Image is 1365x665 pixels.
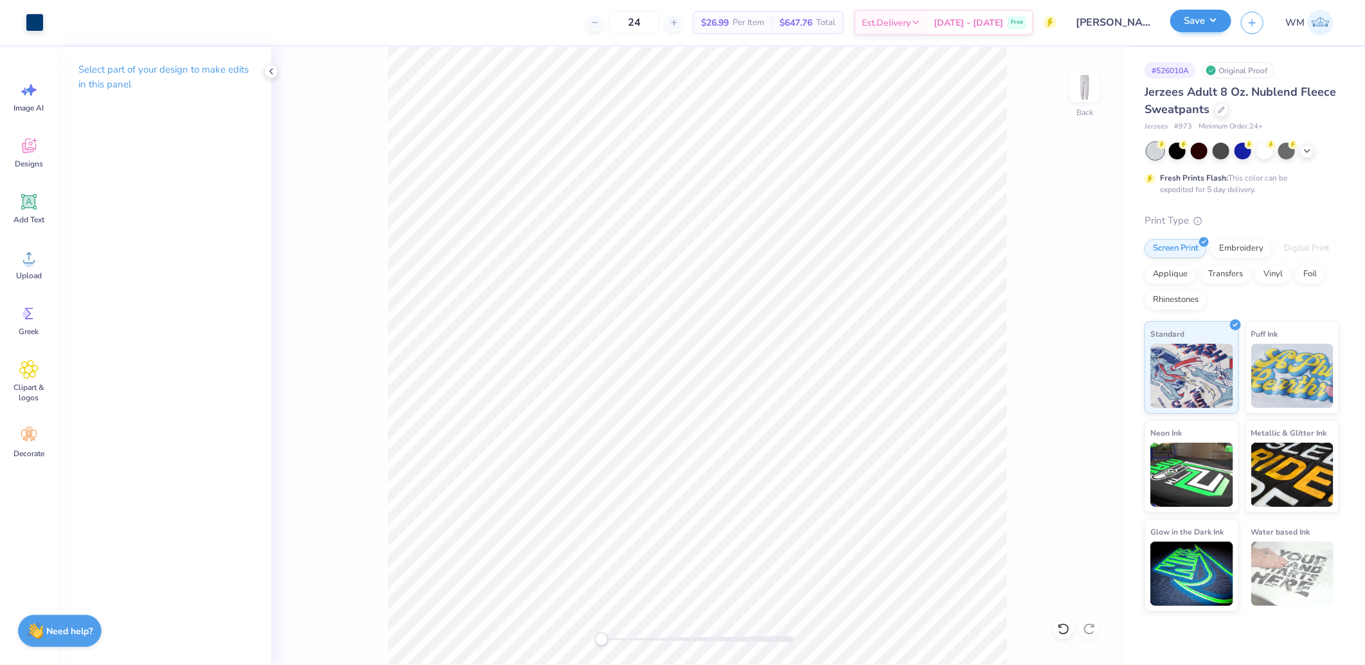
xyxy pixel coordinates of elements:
[1280,10,1339,35] a: WM
[1285,15,1305,30] span: WM
[1251,542,1334,606] img: Water based Ink
[1160,173,1228,183] strong: Fresh Prints Flash:
[47,625,93,637] strong: Need help?
[1308,10,1334,35] img: Wilfredo Manabat
[701,16,729,30] span: $26.99
[1150,443,1233,507] img: Neon Ink
[1145,62,1196,78] div: # 526010A
[1145,84,1336,117] span: Jerzees Adult 8 Oz. Nublend Fleece Sweatpants
[8,382,50,403] span: Clipart & logos
[1150,542,1233,606] img: Glow in the Dark Ink
[1150,327,1184,341] span: Standard
[1145,121,1168,132] span: Jerzees
[1145,290,1207,310] div: Rhinestones
[1011,18,1023,27] span: Free
[609,11,659,34] input: – –
[1072,75,1098,100] img: Back
[1251,344,1334,408] img: Puff Ink
[780,16,812,30] span: $647.76
[1199,121,1263,132] span: Minimum Order: 24 +
[1251,443,1334,507] img: Metallic & Glitter Ink
[19,326,39,337] span: Greek
[14,103,44,113] span: Image AI
[1145,239,1207,258] div: Screen Print
[1066,10,1161,35] input: Untitled Design
[15,159,43,169] span: Designs
[1150,426,1182,439] span: Neon Ink
[16,270,42,281] span: Upload
[1174,121,1192,132] span: # 973
[13,448,44,459] span: Decorate
[934,16,1003,30] span: [DATE] - [DATE]
[1202,62,1274,78] div: Original Proof
[1251,525,1310,538] span: Water based Ink
[1211,239,1272,258] div: Embroidery
[816,16,835,30] span: Total
[1200,265,1251,284] div: Transfers
[1145,213,1339,228] div: Print Type
[1076,107,1093,118] div: Back
[1276,239,1338,258] div: Digital Print
[1150,344,1233,408] img: Standard
[595,633,608,646] div: Accessibility label
[862,16,911,30] span: Est. Delivery
[1251,426,1327,439] span: Metallic & Glitter Ink
[1145,265,1196,284] div: Applique
[1251,327,1278,341] span: Puff Ink
[1255,265,1291,284] div: Vinyl
[1295,265,1325,284] div: Foil
[1170,10,1231,32] button: Save
[1150,525,1224,538] span: Glow in the Dark Ink
[733,16,764,30] span: Per Item
[13,215,44,225] span: Add Text
[1160,172,1318,195] div: This color can be expedited for 5 day delivery.
[78,62,251,92] p: Select part of your design to make edits in this panel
